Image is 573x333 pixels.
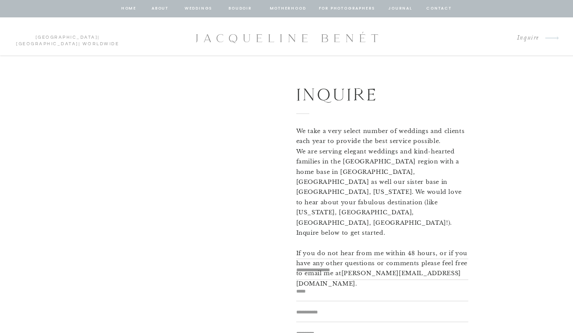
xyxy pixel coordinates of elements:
a: for photographers [319,5,375,13]
a: journal [387,5,414,13]
a: contact [425,5,453,13]
h1: Inquire [296,81,439,107]
a: Inquire [510,32,539,44]
a: about [151,5,169,13]
a: [GEOGRAPHIC_DATA] [36,35,98,40]
a: Motherhood [270,5,306,13]
a: Weddings [184,5,213,13]
a: BOUDOIR [228,5,253,13]
p: | | Worldwide [12,34,123,40]
a: home [121,5,137,13]
a: [GEOGRAPHIC_DATA] [16,42,79,46]
p: We take a very select number of weddings and clients each year to provide the best service possib... [296,126,468,246]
